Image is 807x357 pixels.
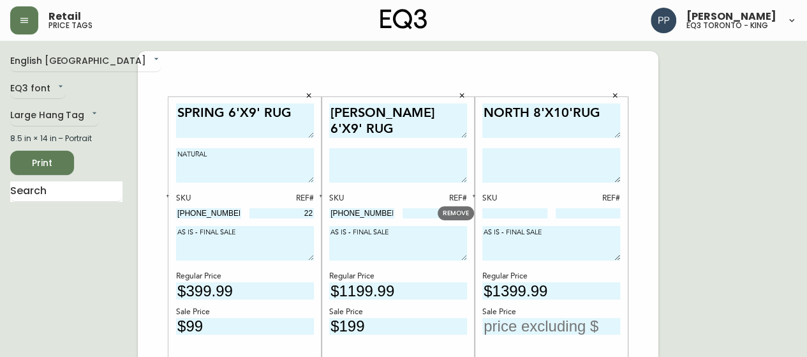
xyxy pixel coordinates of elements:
[482,318,620,335] input: price excluding $
[249,193,315,204] div: REF#
[48,11,81,22] span: Retail
[10,133,122,144] div: 8.5 in × 14 in – Portrait
[482,307,620,318] div: Sale Price
[482,103,620,139] textarea: NORTH 8'X10'RUG
[482,193,547,204] div: SKU
[329,318,467,335] input: price excluding $
[686,22,768,29] h5: eq3 toronto - king
[10,79,66,100] div: EQ3 font
[482,271,620,282] div: Regular Price
[686,11,776,22] span: [PERSON_NAME]
[176,193,241,204] div: SKU
[48,22,93,29] h5: price tags
[443,208,469,218] span: REMOVE
[329,193,394,204] div: SKU
[329,103,467,139] textarea: [PERSON_NAME] 6'X9' RUG
[20,155,64,171] span: Print
[556,193,621,204] div: REF#
[403,193,468,204] div: REF#
[380,9,427,29] img: logo
[176,307,314,318] div: Sale Price
[482,226,620,261] textarea: AS IS - FINAL SALE
[176,148,314,183] textarea: NATURAL
[329,307,467,318] div: Sale Price
[176,282,314,300] input: price excluding $
[329,282,467,300] input: price excluding $
[10,151,74,175] button: Print
[10,181,122,202] input: Search
[176,103,314,139] textarea: SPRING 6'X9' RUG
[329,226,467,261] textarea: AS IS - FINAL SALE
[651,8,676,33] img: 93ed64739deb6bac3372f15ae91c6632
[10,105,100,126] div: Large Hang Tag
[482,282,620,300] input: price excluding $
[176,226,314,261] textarea: AS IS - FINAL SALE
[329,271,467,282] div: Regular Price
[10,51,161,72] div: English [GEOGRAPHIC_DATA]
[176,318,314,335] input: price excluding $
[176,271,314,282] div: Regular Price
